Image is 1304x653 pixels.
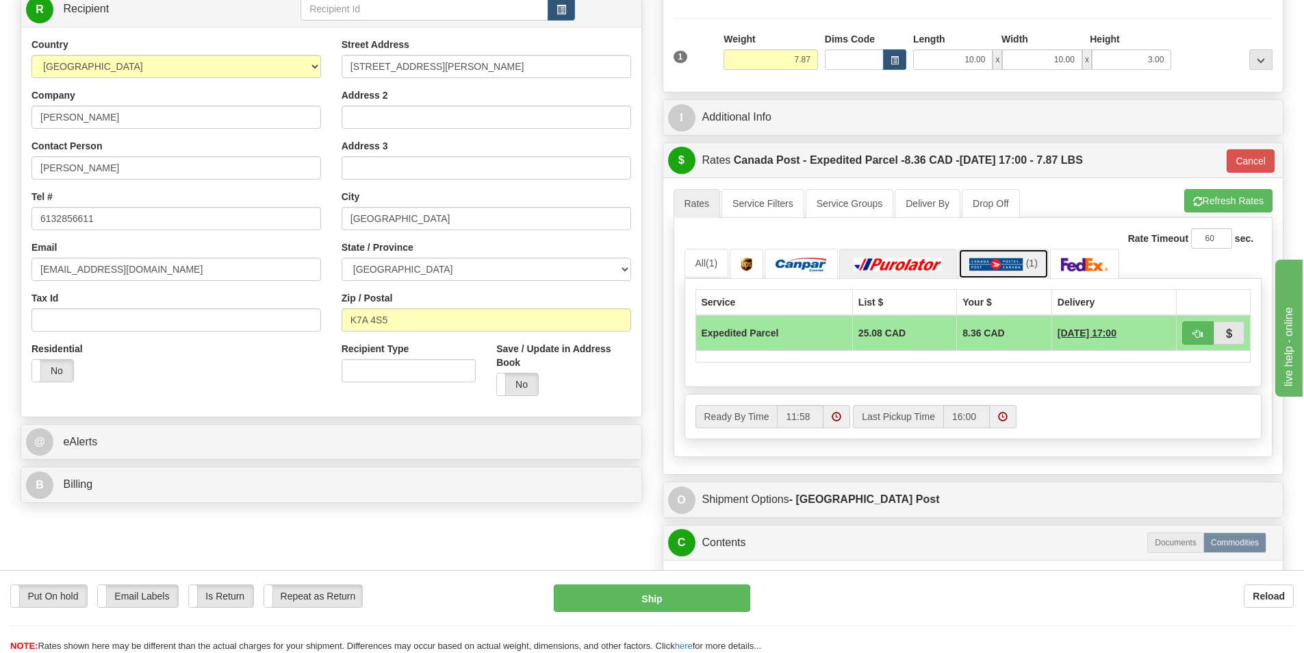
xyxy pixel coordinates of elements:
a: @ eAlerts [26,428,637,456]
td: Expedited Parcel [695,315,852,351]
label: Zip / Postal [342,291,393,305]
label: Put On hold [11,585,87,607]
a: Deliver By [895,189,960,218]
label: Length [913,32,945,46]
label: No [497,373,538,395]
a: OShipment Options- [GEOGRAPHIC_DATA] Post [668,486,1279,514]
div: ... [1249,49,1273,70]
span: (1) [1026,258,1038,269]
label: Company [31,88,75,102]
iframe: chat widget [1273,256,1303,396]
label: Recipient Type [342,342,409,356]
a: $Rates Canada Post - Expedited Parcel -8.36 CAD -[DATE] 17:00 - 7.87 LBS [668,147,1217,175]
th: Service [695,289,852,315]
label: Address 3 [342,139,388,153]
span: B [26,471,53,499]
span: 1 [674,51,688,63]
th: Your $ [957,289,1052,315]
span: eAlerts [63,436,97,447]
a: Service Groups [806,189,893,218]
label: Country [31,38,68,51]
a: here [675,641,693,651]
button: Reload [1244,584,1294,608]
label: Is Return [189,585,253,607]
td: 8.36 CAD [957,315,1052,351]
span: Billing [63,478,92,490]
label: Height [1090,32,1120,46]
span: 8.36 CAD - [905,154,960,166]
a: Rates [674,189,721,218]
a: Service Filters [721,189,804,218]
span: (1) [706,258,717,269]
label: City [342,190,359,204]
span: I [668,104,695,132]
label: sec. [1235,232,1253,245]
label: State / Province [342,241,413,254]
div: live help - online [10,8,127,25]
label: No [32,360,73,382]
span: $ [668,147,695,174]
label: Address 2 [342,88,388,102]
span: Recipient [63,3,109,14]
label: Repeat as Return [264,585,362,607]
span: C [668,529,695,556]
label: Dims Code [825,32,875,46]
img: Canpar [776,258,827,271]
img: Canada Post [969,258,1023,271]
label: Save / Update in Address Book [496,342,630,369]
span: x [993,49,1002,70]
label: Email [31,241,57,254]
label: Tel # [31,190,53,204]
img: FedEx Express® [1061,258,1109,271]
a: B Billing [26,471,637,499]
img: Purolator [850,258,946,271]
label: Residential [31,342,83,356]
label: Ready By Time [695,405,778,428]
label: Tax Id [31,291,58,305]
td: 25.08 CAD [852,315,956,351]
label: Street Address [342,38,409,51]
label: Weight [724,32,755,46]
label: Canada Post - Expedited Parcel - [DATE] 17:00 - 7.87 LBS [734,147,1083,174]
span: x [1082,49,1092,70]
span: O [668,486,695,514]
a: CContents [668,529,1279,557]
label: Email Labels [98,585,178,607]
span: NOTE: [10,641,38,651]
label: Rate Timeout [1128,232,1188,245]
label: Width [1001,32,1028,46]
span: 1 Day [1058,326,1116,340]
th: Delivery [1051,289,1176,315]
span: @ [26,428,53,456]
label: Contact Person [31,139,102,153]
a: IAdditional Info [668,103,1279,132]
img: UPS [741,258,752,271]
button: Refresh Rates [1184,189,1273,212]
label: Last Pickup Time [853,405,943,428]
label: Commodities [1203,532,1266,553]
th: List $ [852,289,956,315]
strong: - [GEOGRAPHIC_DATA] Post [789,493,940,505]
b: Reload [1253,591,1285,602]
label: Documents [1147,532,1204,553]
input: Enter a location [342,55,631,78]
a: Drop Off [962,189,1020,218]
button: Cancel [1227,149,1275,173]
a: All [685,249,729,278]
button: Ship [554,584,750,612]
